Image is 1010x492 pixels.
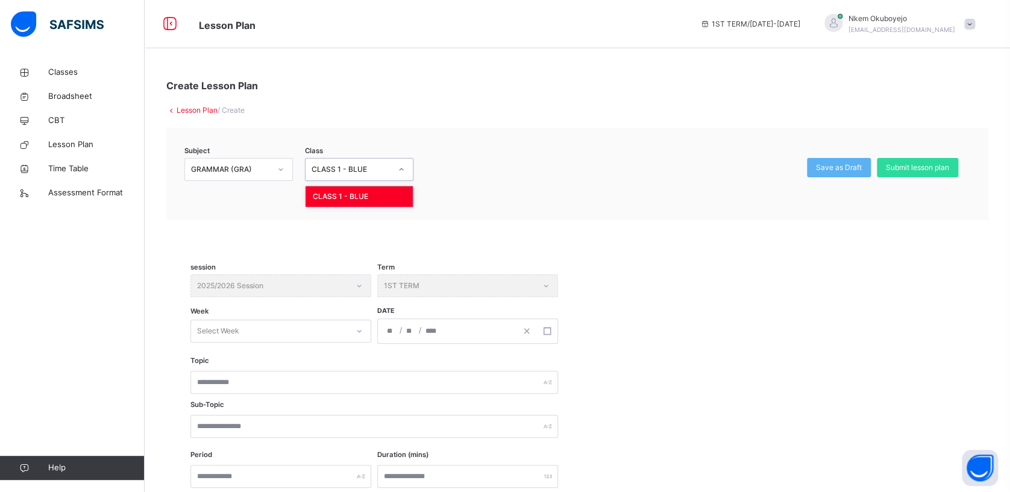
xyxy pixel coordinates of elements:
span: Subject [184,146,210,156]
label: Duration (mins) [377,450,428,460]
div: GRAMMAR (GRA) [191,164,271,175]
div: CLASS 1 - BLUE [312,164,391,175]
span: Broadsheet [48,90,145,102]
span: Classes [48,66,145,78]
div: CLASS 1 - BLUE [306,186,413,207]
img: safsims [11,11,104,37]
span: Nkem Okuboyejo [848,13,955,24]
span: Lesson Plan [199,19,256,31]
div: NkemOkuboyejo [812,13,981,35]
span: Term [377,262,395,273]
span: Class [305,146,323,156]
span: Create Lesson Plan [166,80,258,92]
button: Open asap [962,450,998,486]
span: / [418,325,422,335]
span: Time Table [48,163,145,175]
span: Assessment Format [48,187,145,199]
span: CBT [48,115,145,127]
span: / Create [218,106,245,115]
span: Help [48,462,144,474]
a: Lesson Plan [177,106,218,115]
label: Period [190,450,212,460]
span: [EMAIL_ADDRESS][DOMAIN_NAME] [848,26,955,33]
span: Lesson Plan [48,139,145,151]
span: session [190,262,216,273]
span: Date [377,306,395,316]
span: Week [190,306,209,317]
label: Topic [190,356,209,366]
span: / [398,325,403,335]
span: Save as Draft [816,162,862,173]
div: Select Week [197,320,239,342]
span: session/term information [700,19,800,30]
span: Submit lesson plan [886,162,949,173]
label: Sub-Topic [190,400,224,410]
